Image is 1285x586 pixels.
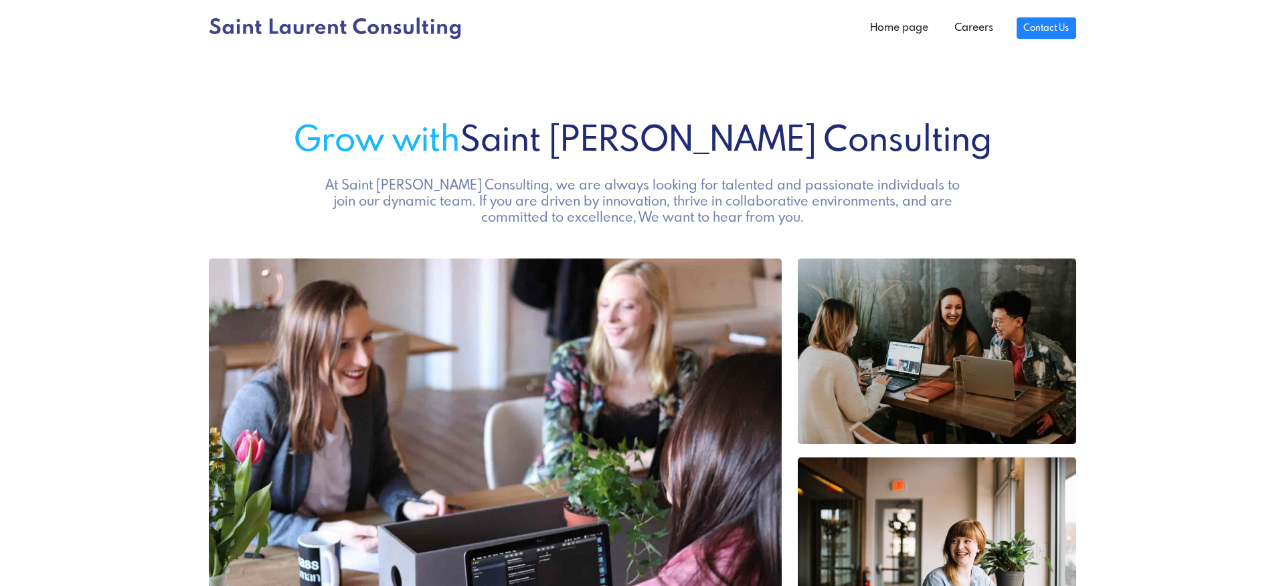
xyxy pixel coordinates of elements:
span: Grow with [294,124,460,159]
h5: At Saint [PERSON_NAME] Consulting, we are always looking for talented and passionate individuals ... [317,178,968,226]
h1: Saint [PERSON_NAME] Consulting [209,121,1076,162]
a: Home page [857,15,941,42]
a: Contact Us [1017,17,1076,39]
a: Careers [941,15,1005,42]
